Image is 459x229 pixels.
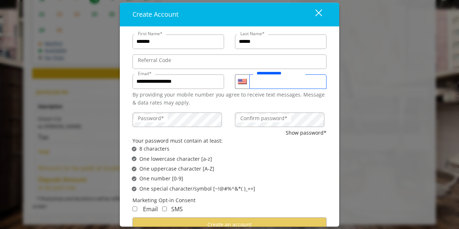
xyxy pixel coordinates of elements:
span: Email [143,205,158,213]
input: FirstName [132,34,224,49]
input: ConfirmPassword [235,113,324,127]
span: 8 characters [139,145,169,153]
input: Lastname [235,34,327,49]
div: Marketing Opt-in Consent [132,197,327,205]
input: Receive Marketing Email [132,206,137,211]
span: ✔ [133,166,136,172]
div: Country [235,74,249,89]
label: Email* [134,70,155,77]
div: Your password must contain at least: [132,137,327,145]
div: By providing your mobile number you agree to receive text messages. Message & data rates may apply. [132,91,327,107]
input: Receive Marketing SMS [162,206,167,211]
span: One number [0-9] [139,175,183,183]
span: ✔ [133,156,136,162]
input: Password [132,113,222,127]
span: One special character/symbol [~!@#%^&*( )_+=] [139,185,255,193]
input: ReferralCode [132,54,327,69]
input: Email [132,74,224,89]
div: close dialog [307,9,321,20]
span: One uppercase character [A-Z] [139,165,214,173]
span: ✔ [133,186,136,192]
span: ✔ [133,176,136,182]
span: SMS [171,205,183,213]
label: First Name* [134,30,166,37]
span: Create Account [132,10,178,19]
button: close dialog [302,7,327,22]
label: Last Name* [237,30,268,37]
button: Show password* [286,129,327,137]
label: Password* [134,114,168,122]
span: One lowercase character [a-z] [139,155,212,163]
span: ✔ [133,146,136,152]
span: Create an account [207,221,252,228]
label: Confirm password* [237,114,291,122]
label: Referral Code [134,56,175,64]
